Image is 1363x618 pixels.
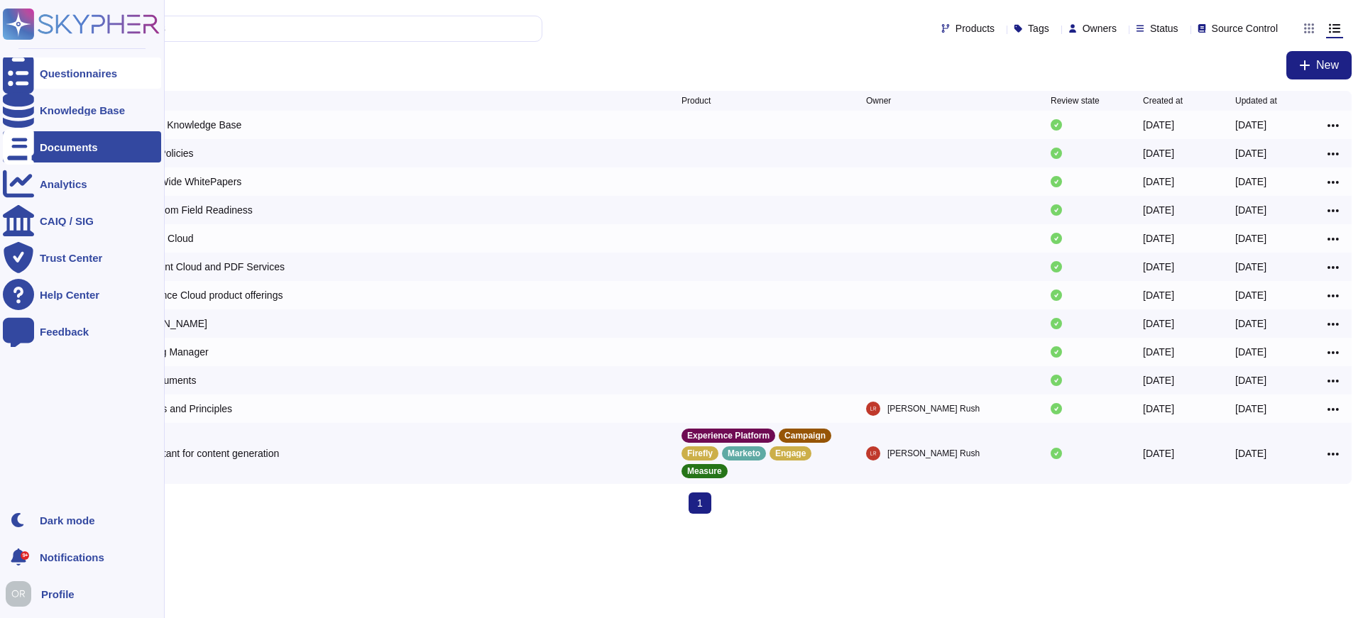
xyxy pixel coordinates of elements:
[128,260,285,274] div: Document Cloud and PDF Services
[3,578,41,609] button: user
[728,449,760,458] p: Marketo
[21,551,29,560] div: 9+
[1143,316,1174,331] div: [DATE]
[128,175,241,189] div: Adobe Wide WhitePapers
[3,279,161,310] a: Help Center
[40,289,99,300] div: Help Center
[1143,260,1174,274] div: [DATE]
[40,515,95,526] div: Dark mode
[784,431,826,440] p: Campaign
[1235,231,1266,245] div: [DATE]
[1235,373,1266,387] div: [DATE]
[56,16,542,41] input: Search by keywords
[1235,203,1266,217] div: [DATE]
[1143,203,1174,217] div: [DATE]
[689,492,711,514] span: 1
[1235,402,1266,416] div: [DATE]
[1143,402,1174,416] div: [DATE]
[40,326,89,337] div: Feedback
[1235,175,1266,189] div: [DATE]
[128,446,279,460] div: AI Assistant for content generation
[887,446,980,460] span: [PERSON_NAME] Rush
[1143,231,1174,245] div: [DATE]
[1235,316,1266,331] div: [DATE]
[6,581,31,607] img: user
[40,105,125,116] div: Knowledge Base
[1235,260,1266,274] div: [DATE]
[1150,23,1178,33] span: Status
[41,589,75,600] span: Profile
[3,57,161,89] a: Questionnaires
[1028,23,1049,33] span: Tags
[40,68,117,79] div: Questionnaires
[3,131,161,162] a: Documents
[1143,175,1174,189] div: [DATE]
[40,142,98,153] div: Documents
[1235,446,1266,460] div: [DATE]
[40,216,94,226] div: CAIQ / SIG
[1316,60,1339,71] span: New
[3,242,161,273] a: Trust Center
[681,96,711,105] span: Product
[866,446,880,460] img: user
[1235,96,1277,105] span: Updated at
[956,23,995,33] span: Products
[3,94,161,126] a: Knowledge Base
[1235,146,1266,160] div: [DATE]
[128,345,209,359] div: Learning Manager
[1143,118,1174,132] div: [DATE]
[1212,23,1278,33] span: Source Control
[1143,288,1174,302] div: [DATE]
[687,449,713,458] p: Firefly
[1143,373,1174,387] div: [DATE]
[1143,345,1174,359] div: [DATE]
[1235,345,1266,359] div: [DATE]
[1051,96,1100,105] span: Review state
[40,552,104,563] span: Notifications
[687,467,722,475] p: Measure
[128,118,241,132] div: External Knowledge Base
[1143,446,1174,460] div: [DATE]
[128,203,253,217] div: BCDR from Field Readiness
[1143,96,1183,105] span: Created at
[40,253,102,263] div: Trust Center
[128,316,207,331] div: [DOMAIN_NAME]
[1143,146,1174,160] div: [DATE]
[887,402,980,416] span: [PERSON_NAME] Rush
[1286,51,1352,79] button: New
[1235,288,1266,302] div: [DATE]
[3,205,161,236] a: CAIQ / SIG
[866,96,891,105] span: Owner
[3,316,161,347] a: Feedback
[1083,23,1117,33] span: Owners
[40,179,87,189] div: Analytics
[1235,118,1266,132] div: [DATE]
[775,449,806,458] p: Engage
[128,288,283,302] div: Experience Cloud product offerings
[866,402,880,416] img: user
[128,402,232,416] div: AI Ethics and Principles
[3,168,161,199] a: Analytics
[687,431,770,440] p: Experience Platform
